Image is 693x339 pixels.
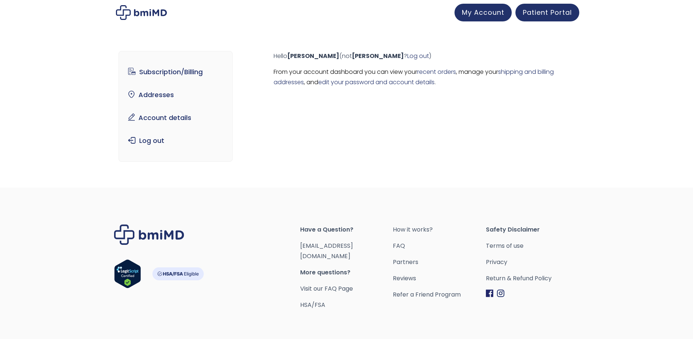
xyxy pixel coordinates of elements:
a: Patient Portal [515,4,579,21]
a: Refer a Friend Program [393,290,486,300]
img: Instagram [497,290,504,297]
span: My Account [462,8,504,17]
img: Verify Approval for www.bmimd.com [114,259,141,288]
a: recent orders [417,68,456,76]
a: Return & Refund Policy [486,273,579,284]
strong: [PERSON_NAME] [287,52,339,60]
nav: Account pages [119,51,233,162]
a: Partners [393,257,486,267]
a: Privacy [486,257,579,267]
a: FAQ [393,241,486,251]
a: Log out [407,52,429,60]
a: Reviews [393,273,486,284]
span: Patient Portal [523,8,572,17]
a: Log out [124,133,227,148]
a: Visit our FAQ Page [300,284,353,293]
p: From your account dashboard you can view your , manage your , and . [274,67,574,88]
img: Facebook [486,290,493,297]
p: Hello (not ? ) [274,51,574,61]
a: My Account [454,4,512,21]
strong: [PERSON_NAME] [352,52,404,60]
span: Safety Disclaimer [486,225,579,235]
img: Brand Logo [114,225,184,245]
a: Subscription/Billing [124,64,227,80]
img: My account [116,5,167,20]
img: HSA-FSA [152,267,204,280]
a: Account details [124,110,227,126]
a: Verify LegitScript Approval for www.bmimd.com [114,259,141,292]
a: How it works? [393,225,486,235]
a: HSA/FSA [300,301,325,309]
span: Have a Question? [300,225,393,235]
a: [EMAIL_ADDRESS][DOMAIN_NAME] [300,242,353,260]
a: edit your password and account details [318,78,435,86]
a: Terms of use [486,241,579,251]
a: Addresses [124,87,227,103]
span: More questions? [300,267,393,278]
